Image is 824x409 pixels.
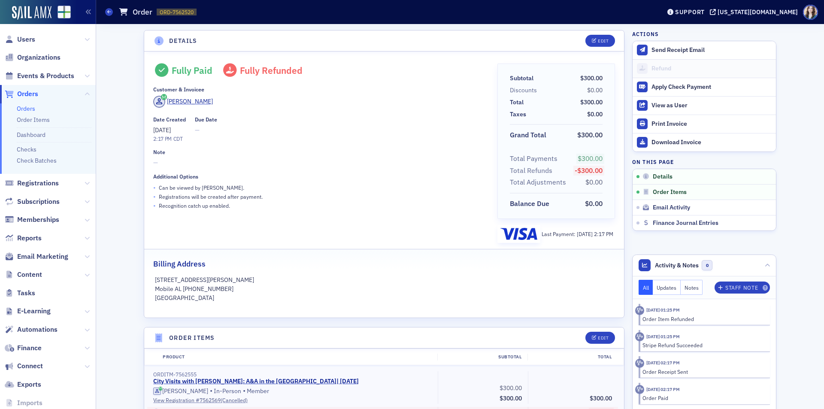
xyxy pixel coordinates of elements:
[510,86,537,95] div: Discounts
[651,46,772,54] div: Send Receipt Email
[510,199,549,209] div: Balance Due
[5,306,51,316] a: E-Learning
[633,133,776,151] a: Download Invoice
[160,9,194,16] span: ORD-7562520
[17,343,42,353] span: Finance
[153,192,156,201] span: •
[651,65,772,73] div: Refund
[5,325,58,334] a: Automations
[159,202,230,209] p: Recognition catch up enabled.
[153,396,432,404] a: View Registration #7562569(Cancelled)
[510,166,552,176] div: Total Refunds
[172,65,212,76] div: Fully Paid
[155,294,614,303] p: [GEOGRAPHIC_DATA]
[632,158,776,166] h4: On this page
[17,179,59,188] span: Registrations
[5,361,43,371] a: Connect
[153,149,165,155] div: Note
[598,336,609,340] div: Edit
[17,131,45,139] a: Dashboard
[153,371,432,378] div: ORDITM-7562555
[715,282,770,294] button: Staff Note
[585,35,615,47] button: Edit
[5,71,74,81] a: Events & Products
[153,126,171,134] span: [DATE]
[803,5,818,20] span: Profile
[651,83,772,91] div: Apply Check Payment
[5,197,60,206] a: Subscriptions
[195,116,217,123] div: Due Date
[635,306,644,315] div: Activity
[575,166,603,175] span: -$300.00
[642,341,764,349] div: Stripe Refund Succeeded
[153,173,198,180] div: Additional Options
[153,96,213,108] a: [PERSON_NAME]
[17,145,36,153] a: Checks
[653,204,690,212] span: Email Activity
[510,154,557,164] div: Total Payments
[655,261,699,270] span: Activity & Notes
[153,388,208,395] a: [PERSON_NAME]
[17,53,61,62] span: Organizations
[17,398,42,408] span: Imports
[646,360,680,366] time: 7/23/2025 02:17 PM
[646,333,680,339] time: 9/8/2025 01:25 PM
[159,184,244,191] p: Can be viewed by [PERSON_NAME] .
[17,270,42,279] span: Content
[590,394,612,402] span: $300.00
[633,96,776,115] button: View as User
[169,36,197,45] h4: Details
[500,384,522,392] span: $300.00
[153,183,156,192] span: •
[153,158,485,167] span: —
[500,228,537,240] img: visa
[17,197,60,206] span: Subscriptions
[510,86,540,95] span: Discounts
[5,53,61,62] a: Organizations
[633,41,776,59] button: Send Receipt Email
[642,315,764,323] div: Order Item Refunded
[578,154,603,163] span: $300.00
[651,120,772,128] div: Print Invoice
[169,333,215,342] h4: Order Items
[5,35,35,44] a: Users
[153,258,206,270] h2: Billing Address
[500,394,522,402] span: $300.00
[17,361,43,371] span: Connect
[17,325,58,334] span: Automations
[527,354,618,361] div: Total
[155,276,614,285] p: [STREET_ADDRESS][PERSON_NAME]
[646,307,680,313] time: 9/8/2025 01:25 PM
[155,285,614,294] p: Mobile AL [PHONE_NUMBER]
[587,86,603,94] span: $0.00
[653,219,718,227] span: Finance Journal Entries
[17,233,42,243] span: Reports
[153,387,432,395] div: In-Person Member
[195,126,217,135] span: —
[157,354,437,361] div: Product
[653,280,681,295] button: Updates
[5,215,59,224] a: Memberships
[510,98,524,107] div: Total
[17,35,35,44] span: Users
[651,102,772,109] div: View as User
[635,332,644,341] div: Activity
[5,89,38,99] a: Orders
[58,6,71,19] img: SailAMX
[585,178,603,186] span: $0.00
[577,130,603,139] span: $300.00
[585,332,615,344] button: Edit
[510,199,552,209] span: Balance Due
[153,86,204,93] div: Customer & Invoicee
[702,260,712,271] span: 0
[153,378,359,385] a: City Visits with [PERSON_NAME]: A&A in the [GEOGRAPHIC_DATA]| [DATE]
[718,8,798,16] div: [US_STATE][DOMAIN_NAME]
[5,398,42,408] a: Imports
[159,193,263,200] p: Registrations will be created after payment.
[642,368,764,376] div: Order Receipt Sent
[5,179,59,188] a: Registrations
[580,74,603,82] span: $300.00
[642,394,764,402] div: Order Paid
[510,110,526,119] div: Taxes
[172,135,183,142] span: CDT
